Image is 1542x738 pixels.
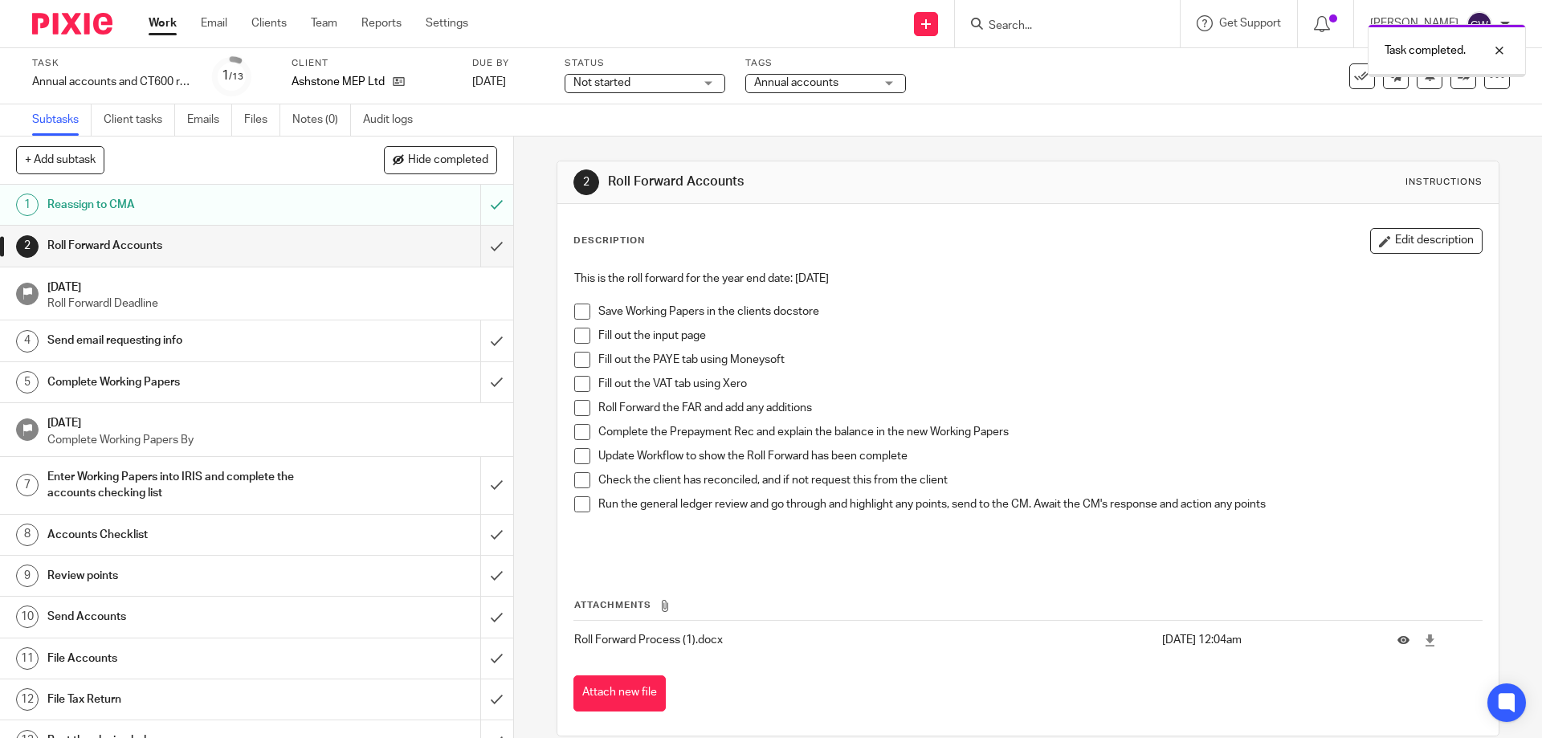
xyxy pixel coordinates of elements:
[598,496,1481,512] p: Run the general ledger review and go through and highlight any points, send to the CM. Await the ...
[574,271,1481,287] p: This is the roll forward for the year end date: [DATE]
[16,146,104,173] button: + Add subtask
[573,77,630,88] span: Not started
[47,328,325,353] h1: Send email requesting info
[16,605,39,628] div: 10
[32,13,112,35] img: Pixie
[16,647,39,670] div: 11
[598,328,1481,344] p: Fill out the input page
[1370,228,1483,254] button: Edit description
[472,57,545,70] label: Due by
[573,675,666,711] button: Attach new file
[32,57,193,70] label: Task
[311,15,337,31] a: Team
[292,57,452,70] label: Client
[187,104,232,136] a: Emails
[32,104,92,136] a: Subtasks
[384,146,497,173] button: Hide completed
[16,688,39,711] div: 12
[573,169,599,195] div: 2
[1162,632,1373,648] p: [DATE] 12:04am
[573,234,645,247] p: Description
[574,601,651,610] span: Attachments
[47,605,325,629] h1: Send Accounts
[32,74,193,90] div: Annual accounts and CT600 return
[598,352,1481,368] p: Fill out the PAYE tab using Moneysoft
[201,15,227,31] a: Email
[598,400,1481,416] p: Roll Forward the FAR and add any additions
[47,275,497,296] h1: [DATE]
[292,74,385,90] p: Ashstone MEP Ltd
[251,15,287,31] a: Clients
[598,304,1481,320] p: Save Working Papers in the clients docstore
[244,104,280,136] a: Files
[598,448,1481,464] p: Update Workflow to show the Roll Forward has been complete
[363,104,425,136] a: Audit logs
[745,57,906,70] label: Tags
[47,411,497,431] h1: [DATE]
[47,193,325,217] h1: Reassign to CMA
[16,235,39,258] div: 2
[47,370,325,394] h1: Complete Working Papers
[47,523,325,547] h1: Accounts Checklist
[47,296,497,312] p: Roll Forwardl Deadline
[408,154,488,167] span: Hide completed
[47,234,325,258] h1: Roll Forward Accounts
[565,57,725,70] label: Status
[47,432,497,448] p: Complete Working Papers By
[47,687,325,711] h1: File Tax Return
[16,524,39,546] div: 8
[608,173,1063,190] h1: Roll Forward Accounts
[472,76,506,88] span: [DATE]
[222,67,243,85] div: 1
[47,564,325,588] h1: Review points
[16,565,39,587] div: 9
[754,77,838,88] span: Annual accounts
[1385,43,1466,59] p: Task completed.
[598,472,1481,488] p: Check the client has reconciled, and if not request this from the client
[229,72,243,81] small: /13
[149,15,177,31] a: Work
[16,474,39,496] div: 7
[47,646,325,671] h1: File Accounts
[426,15,468,31] a: Settings
[598,424,1481,440] p: Complete the Prepayment Rec and explain the balance in the new Working Papers
[16,371,39,393] div: 5
[1424,632,1436,648] a: Download
[292,104,351,136] a: Notes (0)
[574,632,1153,648] p: Roll Forward Process (1).docx
[1405,176,1483,189] div: Instructions
[47,465,325,506] h1: Enter Working Papers into IRIS and complete the accounts checking list
[1467,11,1492,37] img: svg%3E
[16,194,39,216] div: 1
[361,15,402,31] a: Reports
[16,330,39,353] div: 4
[598,376,1481,392] p: Fill out the VAT tab using Xero
[104,104,175,136] a: Client tasks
